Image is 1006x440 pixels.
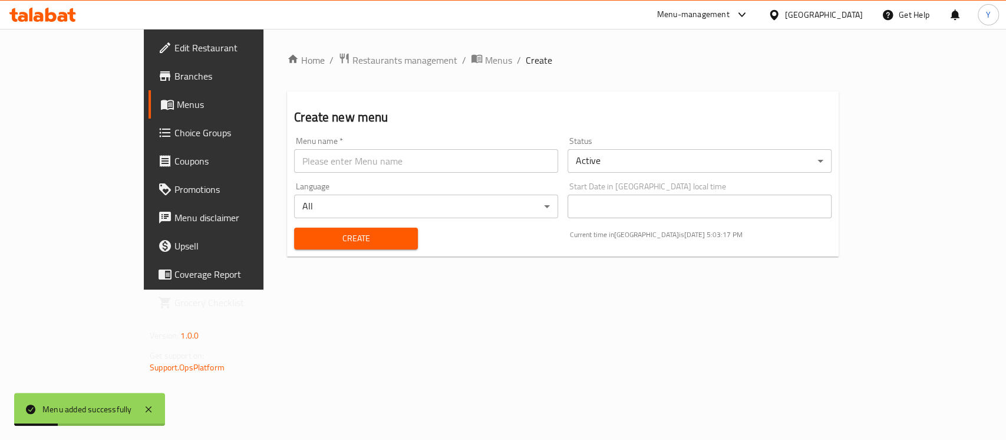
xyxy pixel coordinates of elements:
a: Menus [149,90,312,119]
div: Active [568,149,832,173]
div: All [294,195,558,218]
span: 1.0.0 [180,328,199,343]
span: Menus [485,53,512,67]
p: Current time in [GEOGRAPHIC_DATA] is [DATE] 5:03:17 PM [570,229,832,240]
span: Create [304,231,408,246]
div: Menu added successfully [42,403,132,416]
span: Create [526,53,552,67]
span: Get support on: [150,348,204,363]
div: Menu-management [657,8,730,22]
a: Promotions [149,175,312,203]
span: Restaurants management [352,53,457,67]
div: [GEOGRAPHIC_DATA] [785,8,863,21]
span: Promotions [174,182,302,196]
span: Menus [177,97,302,111]
a: Branches [149,62,312,90]
span: Coverage Report [174,267,302,281]
a: Choice Groups [149,119,312,147]
li: / [517,53,521,67]
a: Edit Restaurant [149,34,312,62]
span: Branches [174,69,302,83]
li: / [329,53,334,67]
span: Y [986,8,991,21]
a: Restaurants management [338,52,457,68]
span: Grocery Checklist [174,295,302,310]
span: Upsell [174,239,302,253]
span: Coupons [174,154,302,168]
a: Coverage Report [149,260,312,288]
h2: Create new menu [294,109,832,126]
a: Menus [471,52,512,68]
span: Version: [150,328,179,343]
nav: breadcrumb [287,52,839,68]
input: Please enter Menu name [294,149,558,173]
span: Menu disclaimer [174,211,302,225]
a: Support.OpsPlatform [150,360,225,375]
a: Upsell [149,232,312,260]
button: Create [294,228,418,249]
a: Grocery Checklist [149,288,312,317]
span: Choice Groups [174,126,302,140]
span: Edit Restaurant [174,41,302,55]
a: Menu disclaimer [149,203,312,232]
a: Coupons [149,147,312,175]
li: / [462,53,466,67]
